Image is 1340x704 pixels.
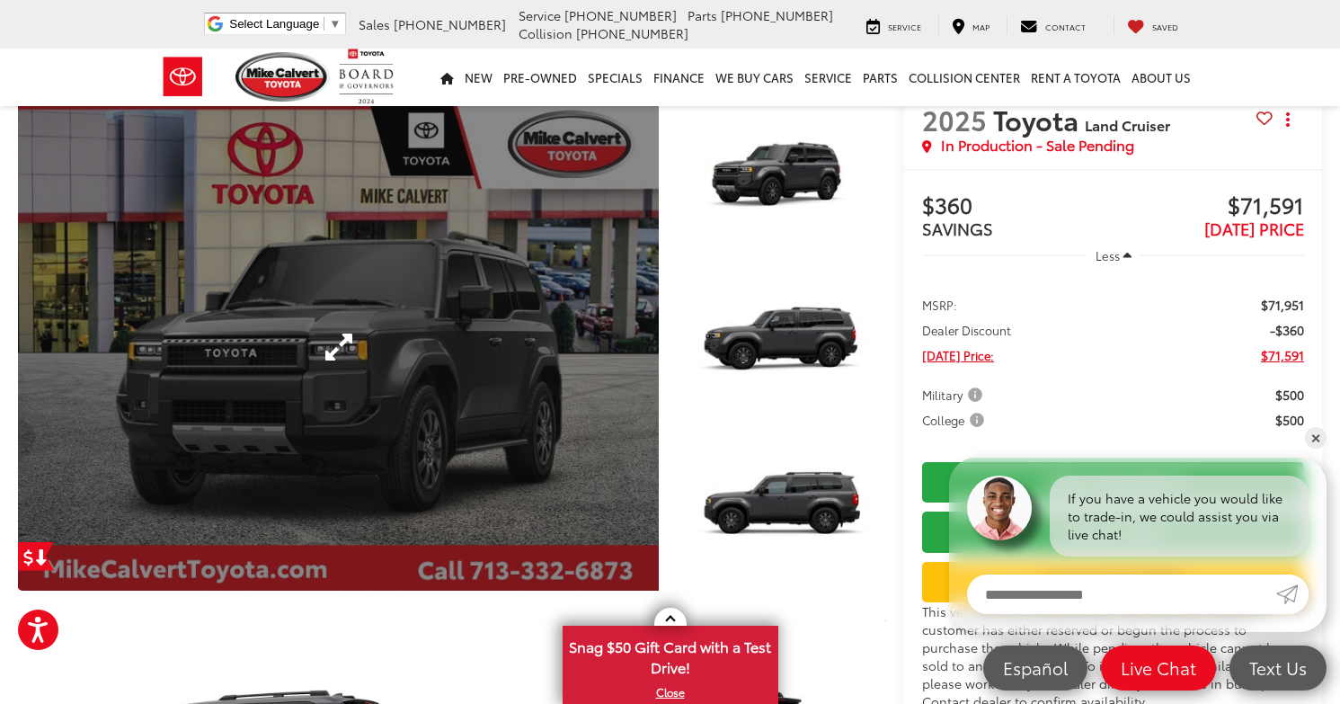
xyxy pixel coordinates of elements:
[1275,386,1304,404] span: $500
[435,49,459,106] a: Home
[394,15,506,33] span: [PHONE_NUMBER]
[679,103,886,259] a: Expand Photo 1
[1114,193,1304,220] span: $71,591
[564,628,776,682] span: Snag $50 Gift Card with a Test Drive!
[459,49,498,106] a: New
[799,49,857,106] a: Service
[688,6,717,24] span: Parts
[938,16,1003,34] a: Map
[888,21,921,32] span: Service
[710,49,799,106] a: WE BUY CARS
[967,476,1032,540] img: Agent profile photo
[359,15,390,33] span: Sales
[679,434,886,590] a: Expand Photo 3
[519,24,572,42] span: Collision
[922,411,990,429] button: College
[922,462,1304,503] a: Check Availability
[576,24,688,42] span: [PHONE_NUMBER]
[648,49,710,106] a: Finance
[972,21,989,32] span: Map
[1270,321,1304,339] span: -$360
[677,432,889,592] img: 2025 Toyota Land Cruiser Land Cruiser
[582,49,648,106] a: Specials
[941,135,1134,156] span: In Production - Sale Pending
[1114,16,1192,34] a: My Saved Vehicles
[677,102,889,261] img: 2025 Toyota Land Cruiser Land Cruiser
[922,100,987,138] span: 2025
[519,6,561,24] span: Service
[229,17,319,31] span: Select Language
[922,217,993,240] span: SAVINGS
[967,575,1276,614] input: Enter your message
[1096,247,1120,263] span: Less
[498,49,582,106] a: Pre-Owned
[922,346,994,364] span: [DATE] Price:
[922,386,989,404] button: Military
[922,296,957,314] span: MSRP:
[1152,21,1178,32] span: Saved
[1286,112,1290,127] span: dropdown dots
[922,411,988,429] span: College
[853,16,935,34] a: Service
[235,52,331,102] img: Mike Calvert Toyota
[329,17,341,31] span: ▼
[903,49,1025,106] a: Collision Center
[1261,346,1304,364] span: $71,591
[1273,103,1304,135] button: Actions
[1126,49,1196,106] a: About Us
[721,6,833,24] span: [PHONE_NUMBER]
[229,17,341,31] a: Select Language​
[677,267,889,426] img: 2025 Toyota Land Cruiser Land Cruiser
[1275,411,1304,429] span: $500
[1085,114,1170,135] span: Land Cruiser
[1229,646,1327,691] a: Text Us
[1087,239,1140,272] button: Less
[1050,476,1309,557] div: If you have a vehicle you would like to trade-in, we could assist you via live chat!
[18,103,659,591] a: Expand Photo 0
[564,6,677,24] span: [PHONE_NUMBER]
[857,49,903,106] a: Parts
[149,48,217,106] img: Toyota
[1101,646,1216,691] a: Live Chat
[922,386,986,404] span: Military
[922,321,1011,339] span: Dealer Discount
[18,542,54,571] a: Get Price Drop Alert
[1007,16,1099,34] a: Contact
[983,646,1087,691] a: Español
[994,656,1077,679] span: Español
[1045,21,1086,32] span: Contact
[1240,656,1316,679] span: Text Us
[1276,575,1309,614] a: Submit
[922,562,1304,602] a: Value Your Trade
[679,269,886,424] a: Expand Photo 2
[1025,49,1126,106] a: Rent a Toyota
[922,193,1113,220] span: $360
[1204,217,1304,240] span: [DATE] PRICE
[1261,296,1304,314] span: $71,951
[993,100,1085,138] span: Toyota
[1112,656,1205,679] span: Live Chat
[922,512,1304,552] a: Instant Deal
